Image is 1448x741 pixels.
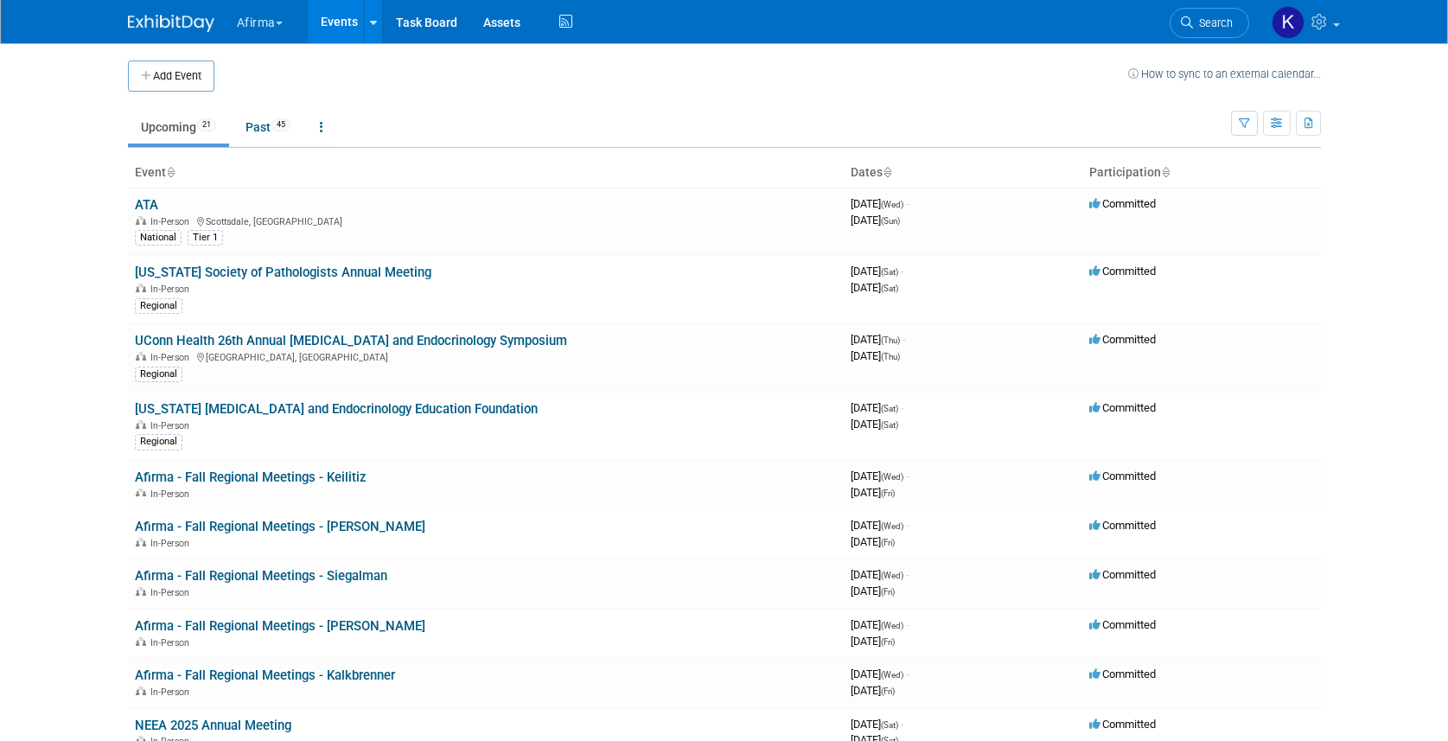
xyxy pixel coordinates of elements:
span: [DATE] [851,535,895,548]
span: Committed [1089,568,1156,581]
span: (Wed) [881,200,903,209]
span: [DATE] [851,281,898,294]
span: - [901,265,903,278]
span: (Fri) [881,587,895,597]
span: (Fri) [881,687,895,696]
img: In-Person Event [136,637,146,646]
span: (Sat) [881,420,898,430]
span: In-Person [150,538,195,549]
span: - [903,333,905,346]
a: Afirma - Fall Regional Meetings - [PERSON_NAME] [135,519,425,534]
span: [DATE] [851,568,909,581]
a: Past45 [233,111,303,144]
div: Regional [135,434,182,450]
span: [DATE] [851,718,903,731]
img: In-Person Event [136,687,146,695]
th: Participation [1082,158,1321,188]
span: In-Person [150,420,195,431]
span: Committed [1089,519,1156,532]
span: (Sat) [881,404,898,413]
span: In-Person [150,587,195,598]
a: Search [1170,8,1249,38]
span: [DATE] [851,470,909,482]
div: Tier 1 [188,230,223,246]
span: [DATE] [851,684,895,697]
span: Committed [1089,401,1156,414]
span: Search [1193,16,1233,29]
img: In-Person Event [136,216,146,225]
span: In-Person [150,352,195,363]
th: Dates [844,158,1082,188]
span: - [906,519,909,532]
img: In-Person Event [136,489,146,497]
a: Sort by Event Name [166,165,175,179]
img: ExhibitDay [128,15,214,32]
span: Committed [1089,265,1156,278]
span: (Sun) [881,216,900,226]
span: [DATE] [851,635,895,648]
span: Committed [1089,668,1156,680]
span: In-Person [150,687,195,698]
a: [US_STATE] Society of Pathologists Annual Meeting [135,265,431,280]
span: (Fri) [881,489,895,498]
img: In-Person Event [136,538,146,546]
span: [DATE] [851,668,909,680]
span: - [906,568,909,581]
span: (Sat) [881,720,898,730]
span: Committed [1089,718,1156,731]
span: In-Person [150,216,195,227]
a: Sort by Participation Type [1161,165,1170,179]
div: Regional [135,367,182,382]
span: 21 [197,118,216,131]
div: Scottsdale, [GEOGRAPHIC_DATA] [135,214,837,227]
a: [US_STATE] [MEDICAL_DATA] and Endocrinology Education Foundation [135,401,538,417]
span: In-Person [150,489,195,500]
span: In-Person [150,637,195,648]
span: (Sat) [881,284,898,293]
span: - [901,401,903,414]
span: Committed [1089,470,1156,482]
img: In-Person Event [136,420,146,429]
span: [DATE] [851,333,905,346]
span: [DATE] [851,214,900,227]
a: Afirma - Fall Regional Meetings - Kalkbrenner [135,668,395,683]
img: In-Person Event [136,284,146,292]
span: In-Person [150,284,195,295]
span: (Wed) [881,621,903,630]
img: Keirsten Davis [1272,6,1304,39]
span: [DATE] [851,486,895,499]
a: NEEA 2025 Annual Meeting [135,718,291,733]
span: - [906,668,909,680]
span: - [906,470,909,482]
span: [DATE] [851,349,900,362]
span: Committed [1089,333,1156,346]
span: [DATE] [851,584,895,597]
a: UConn Health 26th Annual [MEDICAL_DATA] and Endocrinology Symposium [135,333,567,348]
img: In-Person Event [136,352,146,361]
button: Add Event [128,61,214,92]
span: [DATE] [851,618,909,631]
span: (Wed) [881,670,903,680]
span: - [906,618,909,631]
span: - [906,197,909,210]
a: ATA [135,197,158,213]
span: [DATE] [851,418,898,431]
span: [DATE] [851,197,909,210]
span: (Thu) [881,335,900,345]
a: Sort by Start Date [883,165,891,179]
th: Event [128,158,844,188]
span: (Wed) [881,521,903,531]
div: National [135,230,182,246]
a: Upcoming21 [128,111,229,144]
img: In-Person Event [136,587,146,596]
span: Committed [1089,618,1156,631]
a: How to sync to an external calendar... [1128,67,1321,80]
a: Afirma - Fall Regional Meetings - Siegalman [135,568,387,584]
a: Afirma - Fall Regional Meetings - [PERSON_NAME] [135,618,425,634]
span: (Fri) [881,637,895,647]
span: - [901,718,903,731]
span: 45 [271,118,290,131]
span: (Thu) [881,352,900,361]
div: Regional [135,298,182,314]
span: Committed [1089,197,1156,210]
